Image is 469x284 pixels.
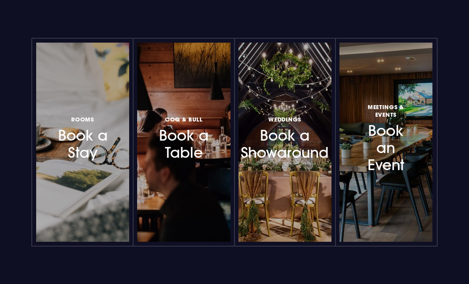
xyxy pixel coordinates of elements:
h3: Book a Stay [56,114,110,162]
a: Meetings & EventsBook an Event [339,43,432,242]
span: Coq & Bull [165,116,203,123]
span: Meetings & Events [359,103,413,118]
a: RoomsBook a Stay [36,43,129,242]
h3: Book a Showaround [258,114,312,162]
h3: Book a Table [157,114,211,162]
a: Coq & BullBook a Table [137,43,230,242]
h3: Book an Event [359,102,413,174]
a: WeddingsBook a Showaround [238,43,331,242]
span: Rooms [71,116,94,123]
span: Weddings [268,116,301,123]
